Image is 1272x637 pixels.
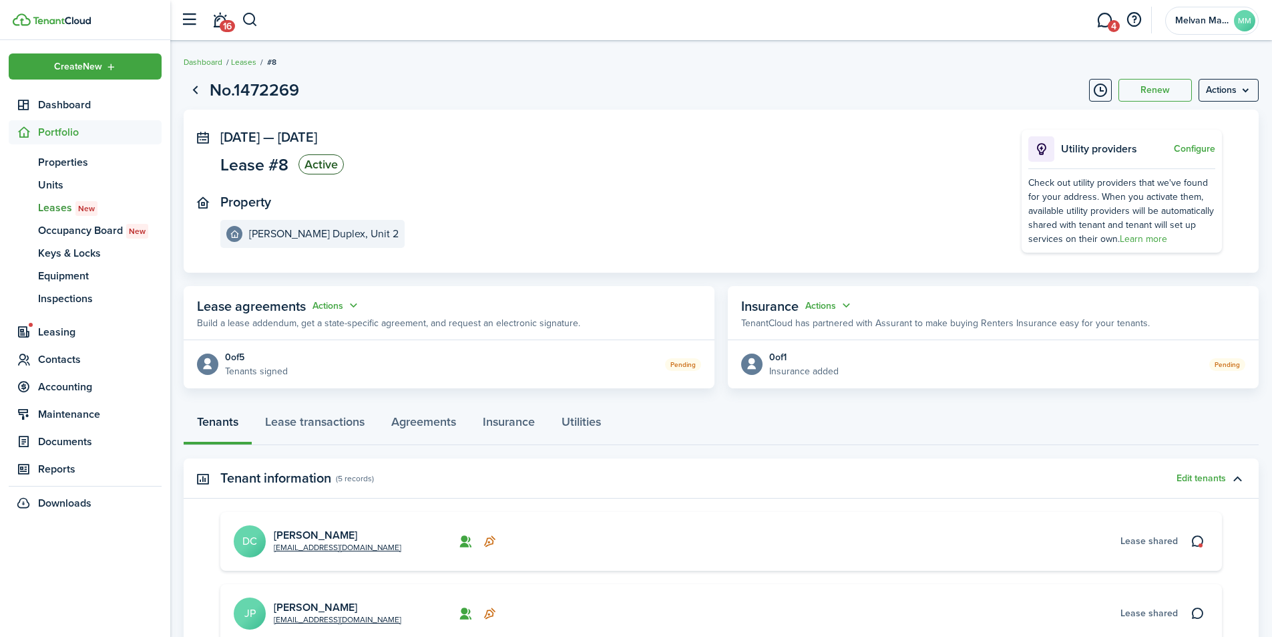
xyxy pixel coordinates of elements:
span: Accounting [38,379,162,395]
span: Lease shared [1120,606,1178,620]
avatar-text: MM [1234,10,1255,31]
status: Active [298,154,344,174]
span: Lease shared [1120,534,1178,548]
span: Portfolio [38,124,162,140]
span: Units [38,177,162,193]
menu-btn: Actions [1199,79,1259,102]
span: New [129,225,146,237]
span: Reports [38,461,162,477]
a: Equipment [9,265,162,287]
span: Leases [38,200,162,216]
avatar-text: JP [234,598,266,630]
span: Inspections [38,291,162,307]
h1: No.1472269 [210,78,299,103]
a: Units [9,174,162,197]
div: Check out utility providers that we've found for your address. When you activate them, available ... [1028,176,1215,246]
panel-main-subtitle: (5 records) [336,473,374,485]
a: [EMAIL_ADDRESS][DOMAIN_NAME] [274,541,401,553]
a: Utilities [548,405,614,445]
span: Downloads [38,495,91,511]
panel-main-title: Tenant information [220,471,331,486]
a: Leases [231,56,256,68]
span: Occupancy Board [38,223,162,239]
a: LeasesNew [9,197,162,219]
button: Open menu [805,298,853,313]
button: Open sidebar [176,7,202,33]
a: Properties [9,151,162,174]
status: Pending [1209,358,1245,371]
span: — [263,127,274,147]
span: Create New [54,62,102,72]
span: Insurance [741,296,799,316]
a: Dashboard [184,56,222,68]
span: [DATE] [278,127,317,147]
a: Agreements [378,405,469,445]
span: Lease #8 [220,156,288,173]
img: TenantCloud [33,17,91,25]
button: Configure [1174,144,1215,154]
span: Equipment [38,268,162,284]
panel-main-title: Property [220,195,271,210]
div: 0 of 1 [769,350,839,364]
a: Lease transactions [252,405,378,445]
button: Open menu [312,298,361,313]
button: Toggle accordion [1226,467,1249,490]
button: Actions [805,298,853,313]
span: Properties [38,154,162,170]
button: Search [242,9,258,31]
a: Learn more [1120,232,1167,246]
span: Documents [38,434,162,450]
img: TenantCloud [13,13,31,26]
span: 16 [220,20,235,32]
span: Contacts [38,352,162,368]
button: Open menu [9,53,162,80]
span: Melvan Management [1175,16,1229,25]
button: Actions [312,298,361,313]
p: Tenants signed [225,364,288,378]
span: Leasing [38,324,162,340]
a: Keys & Locks [9,242,162,265]
span: Dashboard [38,97,162,113]
avatar-text: DC [234,525,266,557]
p: TenantCloud has partnered with Assurant to make buying Renters Insurance easy for your tenants. [741,316,1150,330]
span: New [78,203,95,215]
a: Reports [9,457,162,481]
status: Pending [665,358,701,371]
div: 0 of 5 [225,350,288,364]
span: Maintenance [38,406,162,422]
span: [DATE] [220,127,260,147]
p: Utility providers [1061,141,1171,157]
a: Insurance [469,405,548,445]
button: Open resource center [1122,9,1145,31]
span: Keys & Locks [38,245,162,261]
button: Open menu [1199,79,1259,102]
button: Edit tenants [1177,473,1226,484]
a: [PERSON_NAME] [274,527,357,543]
span: #8 [267,56,276,68]
a: [EMAIL_ADDRESS][DOMAIN_NAME] [274,614,401,626]
a: Go back [184,79,206,102]
p: Insurance added [769,364,839,378]
a: Notifications [207,3,232,37]
button: Renew [1118,79,1192,102]
a: Occupancy BoardNew [9,219,162,242]
e-details-info-title: [PERSON_NAME] Duplex, Unit 2 [249,228,399,240]
span: 4 [1108,20,1120,32]
a: [PERSON_NAME] [274,600,357,615]
span: Lease agreements [197,296,306,316]
p: Build a lease addendum, get a state-specific agreement, and request an electronic signature. [197,316,580,330]
a: Inspections [9,287,162,310]
a: Messaging [1092,3,1117,37]
button: Timeline [1089,79,1112,102]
